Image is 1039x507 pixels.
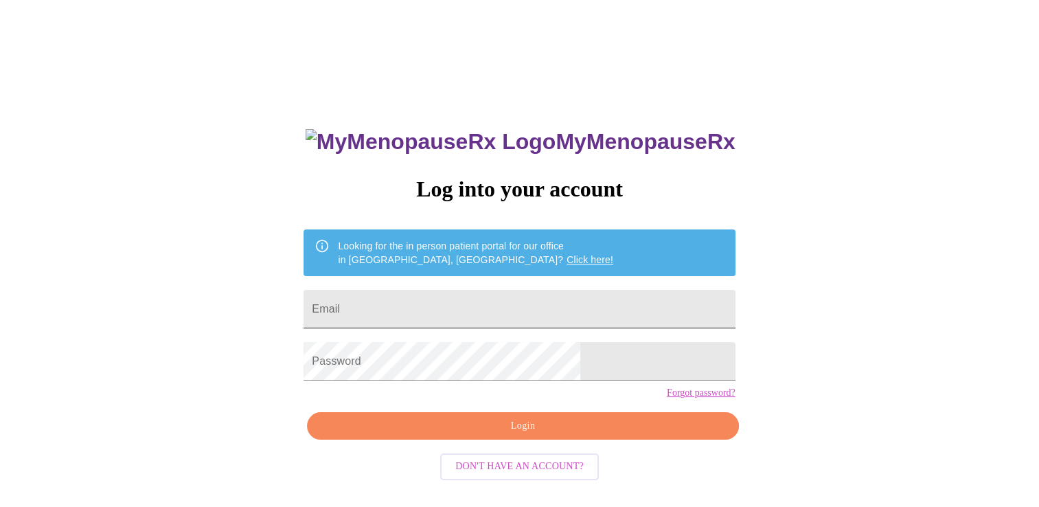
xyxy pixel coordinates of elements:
a: Forgot password? [667,387,735,398]
a: Click here! [567,254,613,265]
div: Looking for the in person patient portal for our office in [GEOGRAPHIC_DATA], [GEOGRAPHIC_DATA]? [338,234,613,272]
h3: Log into your account [304,177,735,202]
button: Login [307,412,738,440]
img: MyMenopauseRx Logo [306,129,556,155]
span: Login [323,418,722,435]
button: Don't have an account? [440,453,599,480]
a: Don't have an account? [437,460,602,471]
span: Don't have an account? [455,458,584,475]
h3: MyMenopauseRx [306,129,735,155]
